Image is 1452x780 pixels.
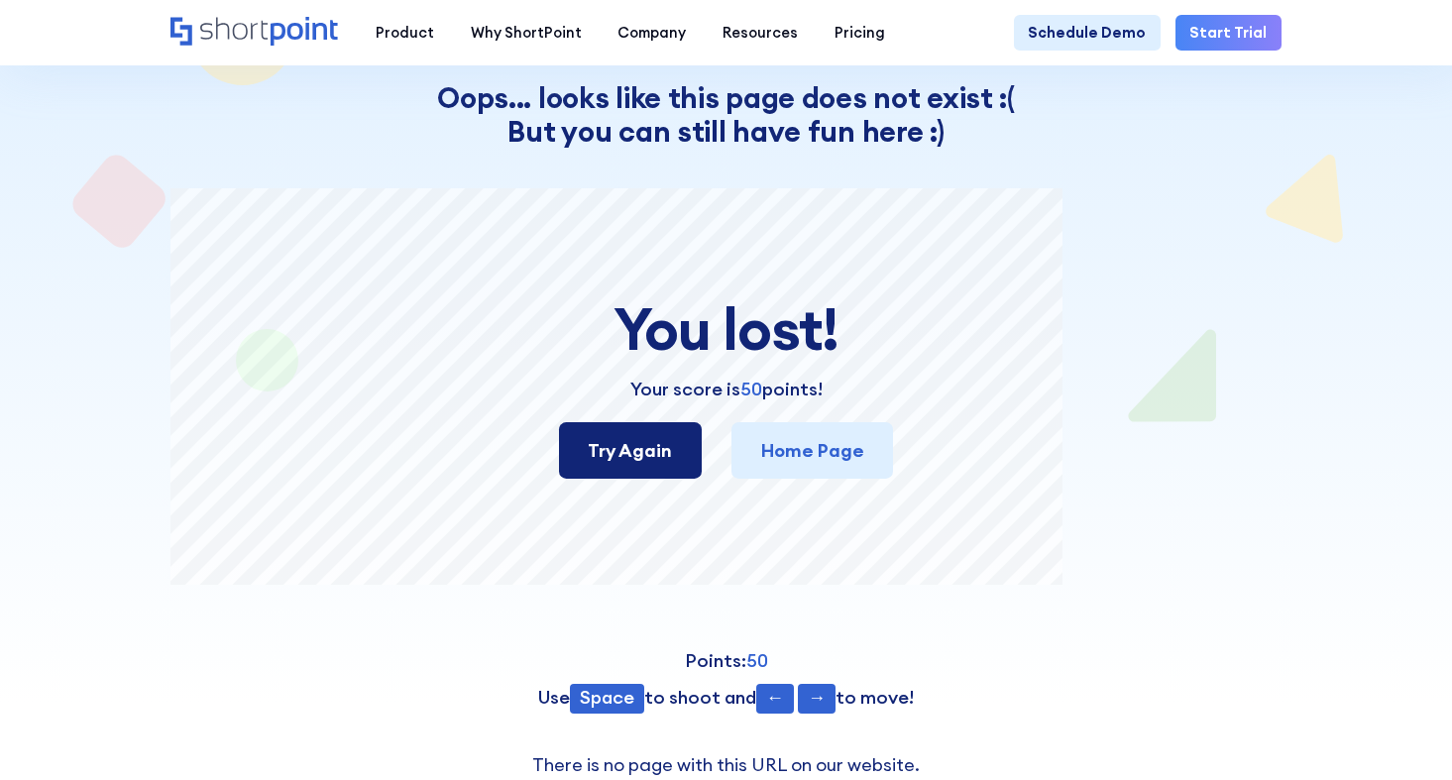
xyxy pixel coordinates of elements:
div: Product [376,22,434,44]
h3: You lost! [614,297,838,361]
div: Resources [723,22,798,44]
span: → [798,684,836,714]
a: Pricing [816,15,903,52]
h4: Oops... looks like this page does not exist :( But you can still have fun here :) [170,81,1282,149]
a: Product [358,15,453,52]
a: Start Trial [1175,15,1282,52]
a: Resources [705,15,817,52]
p: Use to shoot and to move! [170,684,1282,711]
div: Why ShortPoint [471,22,582,44]
span: 50 [746,649,768,672]
span: Space [570,684,644,714]
div: Company [617,22,686,44]
a: Why ShortPoint [452,15,600,52]
p: Your score is points! [630,376,823,402]
a: Home Page [731,422,893,479]
a: Schedule Demo [1014,15,1161,52]
a: Home [170,17,339,49]
span: 50 [740,378,762,400]
div: Pricing [835,22,885,44]
span: ← [756,684,794,714]
iframe: Chat Widget [1095,550,1452,780]
a: Try Again [559,422,702,479]
a: Company [600,15,705,52]
p: Points: [170,647,1282,674]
